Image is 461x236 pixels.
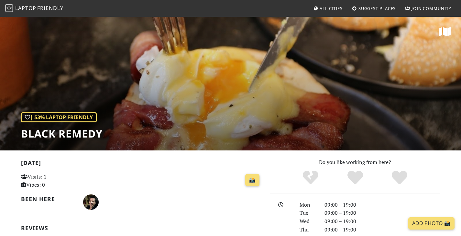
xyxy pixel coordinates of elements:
a: 📸 [245,174,259,186]
div: 09:00 – 19:00 [321,226,444,234]
div: Definitely! [377,170,422,186]
a: Suggest Places [349,3,399,14]
div: No [288,170,333,186]
a: Add Photo 📸 [408,217,455,230]
img: LaptopFriendly [5,4,13,12]
div: | 53% Laptop Friendly [21,112,97,123]
div: Thu [296,226,320,234]
img: 1347-ian.jpg [83,194,99,210]
div: Yes [333,170,378,186]
a: LaptopFriendly LaptopFriendly [5,3,63,14]
div: 09:00 – 19:00 [321,209,444,217]
a: Join Community [402,3,454,14]
span: Friendly [37,5,63,12]
div: 09:00 – 19:00 [321,201,444,209]
h1: Black Remedy [21,128,103,140]
h2: Been here [21,196,76,202]
div: Wed [296,217,320,226]
span: Suggest Places [358,5,396,11]
div: Mon [296,201,320,209]
h2: [DATE] [21,159,262,169]
div: 09:00 – 19:00 [321,217,444,226]
span: All Cities [320,5,343,11]
a: All Cities [311,3,345,14]
span: Laptop [15,5,36,12]
div: Tue [296,209,320,217]
p: Visits: 1 Vibes: 0 [21,173,96,189]
span: Ian Van [83,198,99,205]
h2: Reviews [21,225,262,231]
span: Join Community [412,5,451,11]
p: Do you like working from here? [270,158,440,167]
